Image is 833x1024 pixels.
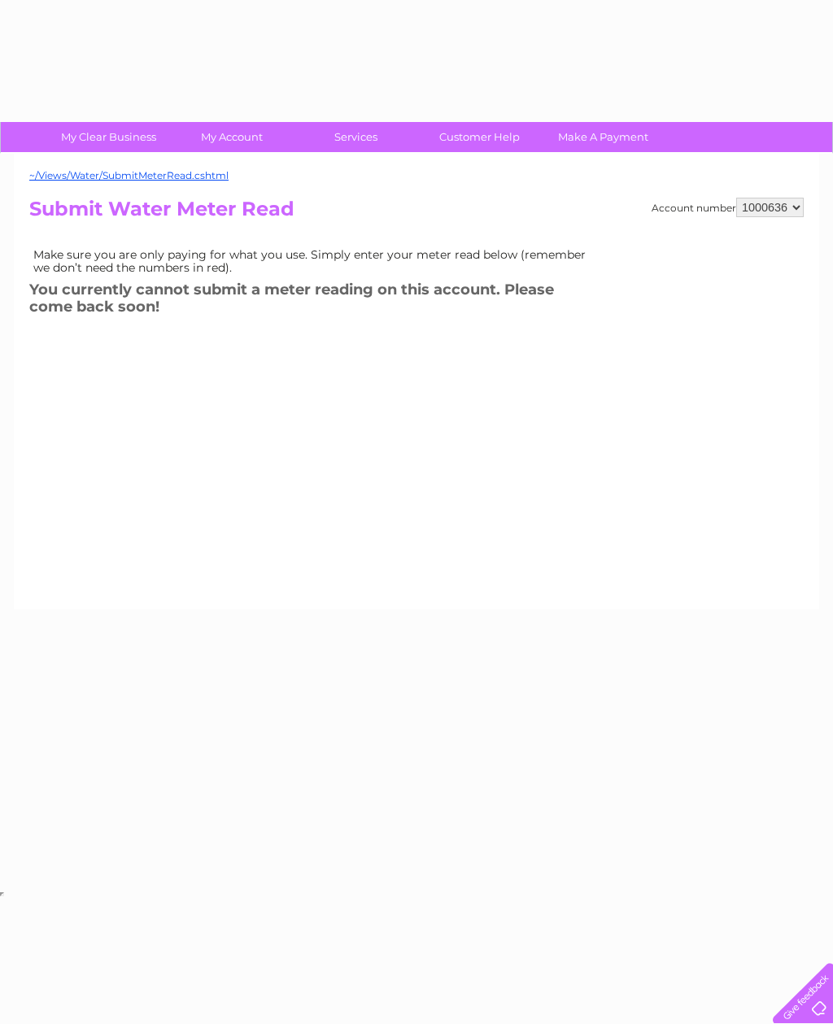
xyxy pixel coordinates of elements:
[41,122,176,152] a: My Clear Business
[29,198,804,229] h2: Submit Water Meter Read
[29,169,229,181] a: ~/Views/Water/SubmitMeterRead.cshtml
[289,122,423,152] a: Services
[29,244,599,278] td: Make sure you are only paying for what you use. Simply enter your meter read below (remember we d...
[412,122,547,152] a: Customer Help
[165,122,299,152] a: My Account
[652,198,804,217] div: Account number
[536,122,670,152] a: Make A Payment
[29,278,599,323] h3: You currently cannot submit a meter reading on this account. Please come back soon!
